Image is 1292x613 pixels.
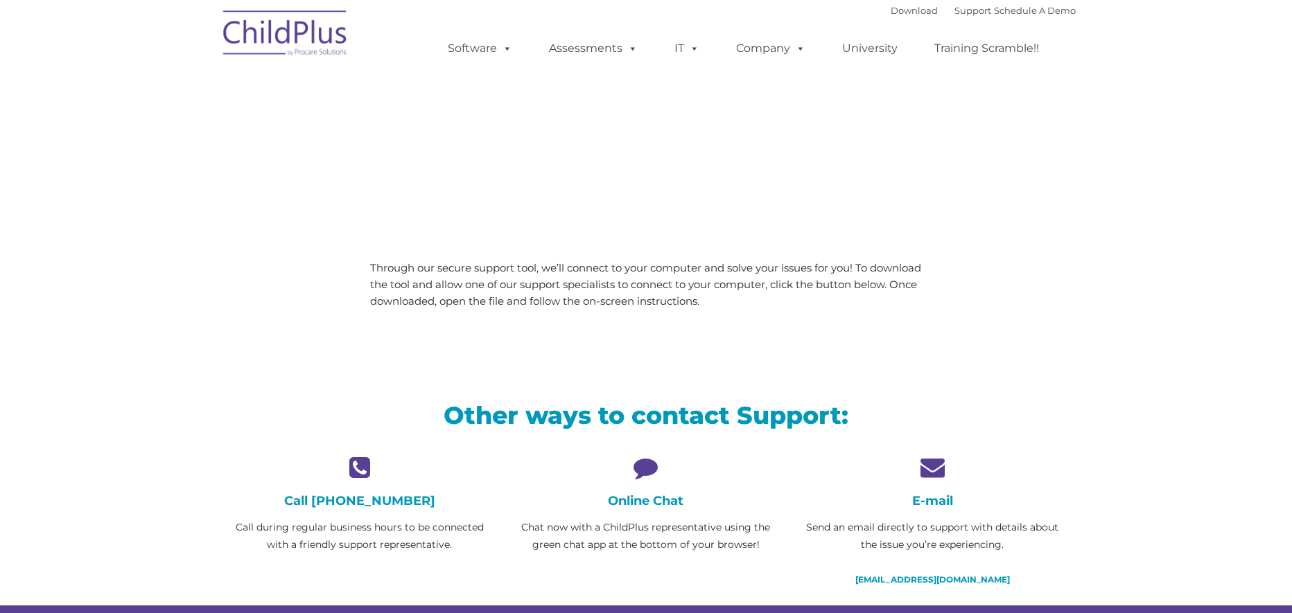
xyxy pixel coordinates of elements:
[994,5,1076,16] a: Schedule A Demo
[227,100,745,142] span: LiveSupport with SplashTop
[535,35,652,62] a: Assessments
[434,35,526,62] a: Software
[216,1,355,70] img: ChildPlus by Procare Solutions
[891,5,938,16] a: Download
[722,35,819,62] a: Company
[227,493,492,508] h4: Call [PHONE_NUMBER]
[800,519,1065,553] p: Send an email directly to support with details about the issue you’re experiencing.
[855,574,1010,585] a: [EMAIL_ADDRESS][DOMAIN_NAME]
[661,35,713,62] a: IT
[920,35,1053,62] a: Training Scramble!!
[227,400,1065,431] h2: Other ways to contact Support:
[891,5,1076,16] font: |
[513,493,778,508] h4: Online Chat
[800,493,1065,508] h4: E-mail
[954,5,991,16] a: Support
[828,35,911,62] a: University
[227,519,492,553] p: Call during regular business hours to be connected with a friendly support representative.
[370,260,923,310] p: Through our secure support tool, we’ll connect to your computer and solve your issues for you! To...
[513,519,778,553] p: Chat now with a ChildPlus representative using the green chat app at the bottom of your browser!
